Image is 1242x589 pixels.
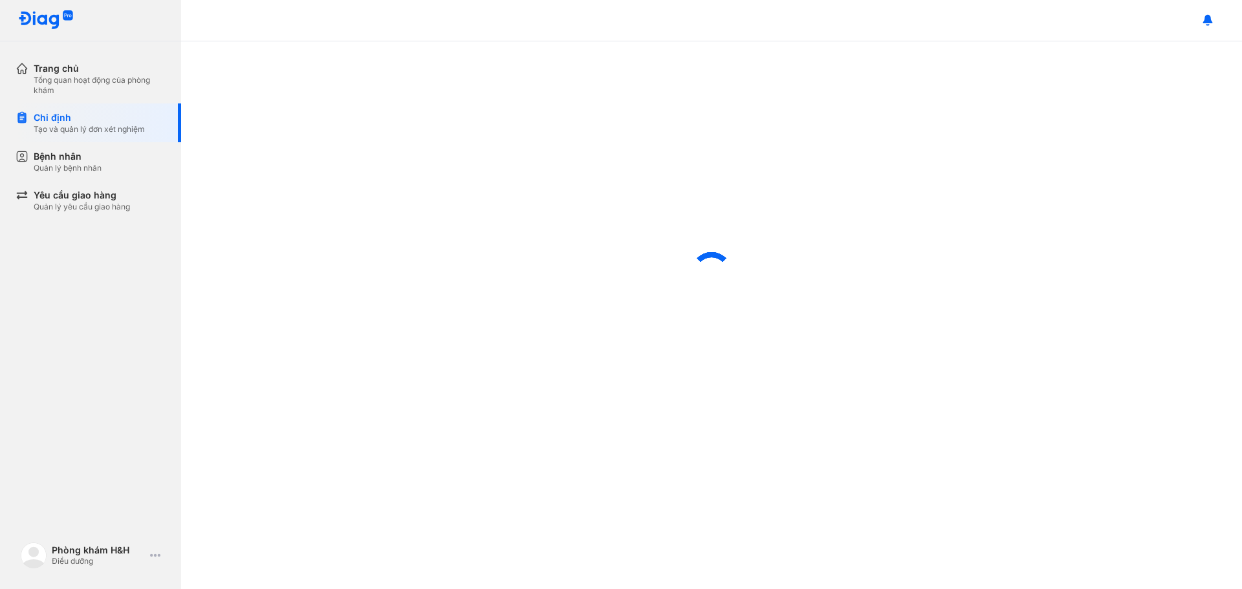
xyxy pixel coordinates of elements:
img: logo [21,542,47,568]
div: Trang chủ [34,62,166,75]
div: Quản lý yêu cầu giao hàng [34,202,130,212]
div: Quản lý bệnh nhân [34,163,102,173]
div: Chỉ định [34,111,145,124]
div: Bệnh nhân [34,150,102,163]
img: logo [18,10,74,30]
div: Yêu cầu giao hàng [34,189,130,202]
div: Phòng khám H&H [52,544,145,556]
div: Điều dưỡng [52,556,145,566]
div: Tổng quan hoạt động của phòng khám [34,75,166,96]
div: Tạo và quản lý đơn xét nghiệm [34,124,145,134]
